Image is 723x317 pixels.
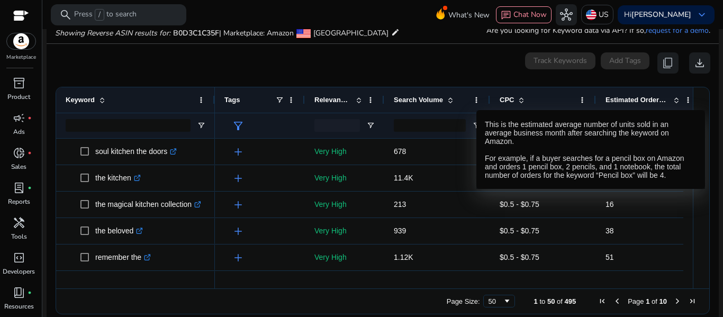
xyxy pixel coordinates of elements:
[556,4,577,25] button: hub
[394,174,413,182] span: 11.4K
[483,295,515,307] div: Page Size
[28,116,32,120] span: fiber_manual_record
[598,297,607,305] div: First Page
[489,297,503,305] div: 50
[631,10,691,20] b: [PERSON_NAME]
[695,8,708,21] span: keyboard_arrow_down
[66,96,95,104] span: Keyword
[74,9,137,21] p: Press to search
[13,182,25,194] span: lab_profile
[500,96,514,104] span: CPC
[232,198,245,211] span: add
[605,227,614,235] span: 38
[605,96,669,104] span: Estimated Orders/Month
[560,8,573,21] span: hub
[605,147,614,156] span: 10
[13,147,25,159] span: donut_small
[95,194,201,215] p: the magical kitchen collection
[500,147,539,156] span: $0.5 - $0.75
[173,28,219,38] span: B0D3C1C35F
[394,119,466,132] input: Search Volume Filter Input
[219,28,294,38] span: | Marketplace: Amazon
[472,121,481,130] button: Open Filter Menu
[501,10,511,21] span: chat
[652,297,657,305] span: of
[394,200,406,209] span: 213
[500,227,539,235] span: $0.5 - $0.75
[578,121,586,130] button: Open Filter Menu
[688,297,697,305] div: Last Page
[605,253,614,261] span: 51
[500,200,539,209] span: $0.5 - $0.75
[11,232,27,241] p: Tools
[314,247,375,268] p: Very High
[394,96,443,104] span: Search Volume
[314,141,375,162] p: Very High
[673,297,682,305] div: Next Page
[447,297,480,305] div: Page Size:
[6,53,36,61] p: Marketplace
[314,220,375,242] p: Very High
[628,297,644,305] span: Page
[8,197,30,206] p: Reports
[95,220,143,242] p: the beloved
[232,120,245,132] span: filter_alt
[95,247,151,268] p: remember the
[13,286,25,299] span: book_4
[394,227,406,235] span: 939
[7,92,30,102] p: Product
[232,146,245,158] span: add
[646,297,649,305] span: 1
[224,96,240,104] span: Tags
[391,26,400,39] mat-icon: edit
[394,147,406,156] span: 678
[232,225,245,238] span: add
[95,273,149,295] p: the bestseller
[3,267,35,276] p: Developers
[232,278,245,291] span: add
[547,297,555,305] span: 50
[500,119,572,132] input: CPC Filter Input
[232,172,245,185] span: add
[313,28,388,38] span: [GEOGRAPHIC_DATA]
[28,151,32,155] span: fiber_manual_record
[565,297,576,305] span: 495
[28,291,32,295] span: fiber_manual_record
[366,121,375,130] button: Open Filter Menu
[697,120,707,147] span: Columns
[693,57,706,69] span: download
[448,6,490,24] span: What's New
[66,119,191,132] input: Keyword Filter Input
[314,167,375,189] p: Very High
[314,273,375,295] p: Very High
[496,6,552,23] button: chatChat Now
[13,112,25,124] span: campaign
[586,10,597,20] img: us.svg
[13,127,25,137] p: Ads
[13,251,25,264] span: code_blocks
[605,174,610,182] span: 0
[95,141,177,162] p: soul kitchen the doors
[11,162,26,171] p: Sales
[314,194,375,215] p: Very High
[539,297,545,305] span: to
[534,297,538,305] span: 1
[394,253,413,261] span: 1.12K
[557,297,563,305] span: of
[13,77,25,89] span: inventory_2
[605,200,614,209] span: 16
[314,96,351,104] span: Relevance Score
[7,33,35,49] img: amazon.svg
[4,302,34,311] p: Resources
[59,8,72,21] span: search
[689,52,710,74] button: download
[95,9,104,21] span: /
[500,174,544,182] span: $0.75 - $1.35
[95,167,141,189] p: the kitchen
[659,297,667,305] span: 10
[599,5,609,24] p: US
[28,186,32,190] span: fiber_manual_record
[613,297,621,305] div: Previous Page
[13,216,25,229] span: handyman
[500,253,539,261] span: $0.5 - $0.75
